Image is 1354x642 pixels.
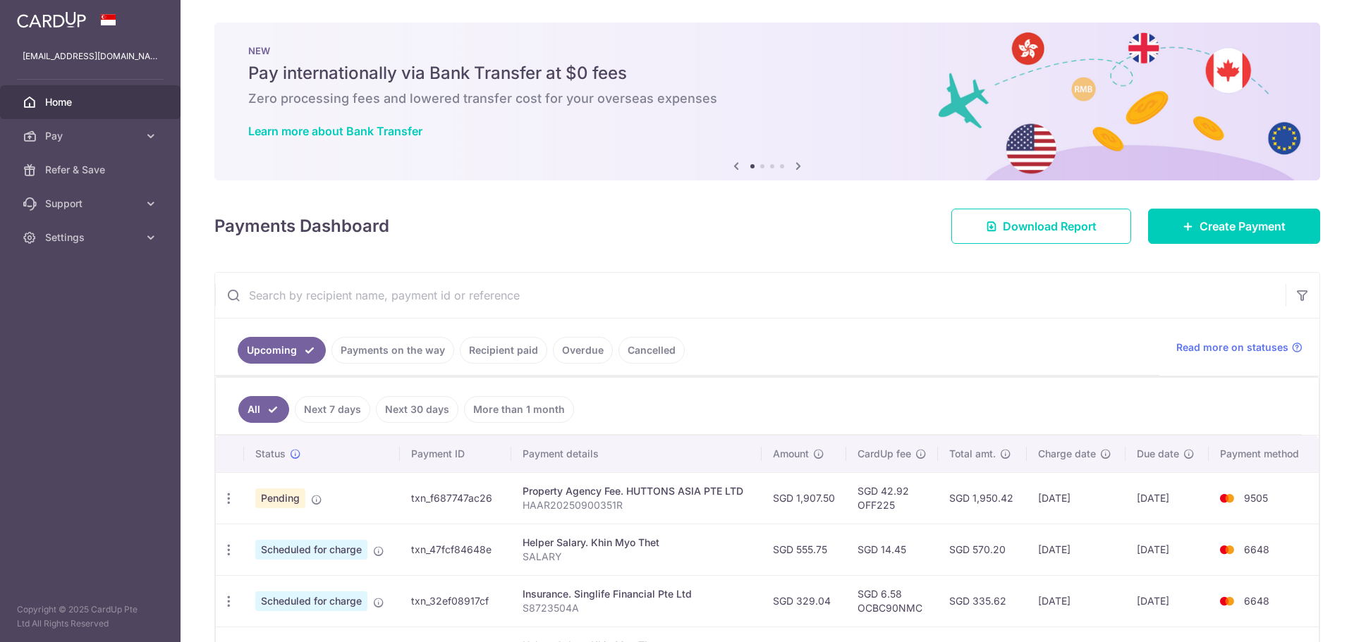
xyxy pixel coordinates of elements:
p: S8723504A [523,601,750,615]
a: Download Report [951,209,1131,244]
td: SGD 14.45 [846,524,938,575]
span: Refer & Save [45,163,138,177]
span: 9505 [1244,492,1268,504]
span: 6648 [1244,595,1269,607]
img: Bank Card [1213,593,1241,610]
td: SGD 570.20 [938,524,1027,575]
div: Helper Salary. Khin Myo Thet [523,536,750,550]
td: SGD 329.04 [762,575,846,626]
span: Total amt. [949,447,996,461]
td: txn_f687747ac26 [400,472,511,524]
a: Overdue [553,337,613,364]
td: [DATE] [1027,524,1126,575]
p: NEW [248,45,1286,56]
td: [DATE] [1126,524,1208,575]
td: SGD 1,950.42 [938,472,1027,524]
span: Download Report [1003,218,1097,235]
td: [DATE] [1126,472,1208,524]
td: [DATE] [1027,575,1126,626]
h4: Payments Dashboard [214,214,389,239]
span: Read more on statuses [1176,340,1288,354]
h5: Pay internationally via Bank Transfer at $0 fees [248,62,1286,85]
a: Learn more about Bank Transfer [248,124,422,138]
span: Amount [773,447,809,461]
td: SGD 42.92 OFF225 [846,472,938,524]
div: Insurance. Singlife Financial Pte Ltd [523,587,750,601]
th: Payment method [1209,436,1319,472]
iframe: Opens a widget where you can find more information [1264,600,1340,635]
img: Bank Card [1213,541,1241,558]
span: 6648 [1244,543,1269,555]
a: Payments on the way [331,337,454,364]
span: Scheduled for charge [255,540,367,560]
td: txn_47fcf84648e [400,524,511,575]
p: HAAR20250900351R [523,498,750,512]
a: Next 7 days [295,396,370,423]
a: Cancelled [618,337,685,364]
a: Next 30 days [376,396,458,423]
th: Payment details [511,436,762,472]
img: CardUp [17,11,86,28]
span: Support [45,197,138,211]
a: Read more on statuses [1176,340,1303,354]
span: Pay [45,129,138,143]
a: All [238,396,289,423]
a: Recipient paid [460,337,547,364]
img: Bank Card [1213,490,1241,507]
span: CardUp fee [858,447,911,461]
a: Upcoming [238,337,326,364]
span: Charge date [1038,447,1096,461]
p: [EMAIL_ADDRESS][DOMAIN_NAME] [23,49,158,63]
div: Property Agency Fee. HUTTONS ASIA PTE LTD [523,484,750,498]
p: SALARY [523,550,750,564]
span: Create Payment [1200,218,1286,235]
td: [DATE] [1027,472,1126,524]
th: Payment ID [400,436,511,472]
span: Due date [1137,447,1179,461]
span: Home [45,95,138,109]
td: SGD 555.75 [762,524,846,575]
h6: Zero processing fees and lowered transfer cost for your overseas expenses [248,90,1286,107]
a: More than 1 month [464,396,574,423]
span: Settings [45,230,138,245]
input: Search by recipient name, payment id or reference [215,273,1286,318]
td: SGD 6.58 OCBC90NMC [846,575,938,626]
span: Scheduled for charge [255,591,367,611]
a: Create Payment [1148,209,1320,244]
td: SGD 1,907.50 [762,472,846,524]
td: SGD 335.62 [938,575,1027,626]
td: [DATE] [1126,575,1208,626]
td: txn_32ef08917cf [400,575,511,626]
img: Bank transfer banner [214,23,1320,180]
span: Pending [255,488,305,508]
span: Status [255,447,286,461]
